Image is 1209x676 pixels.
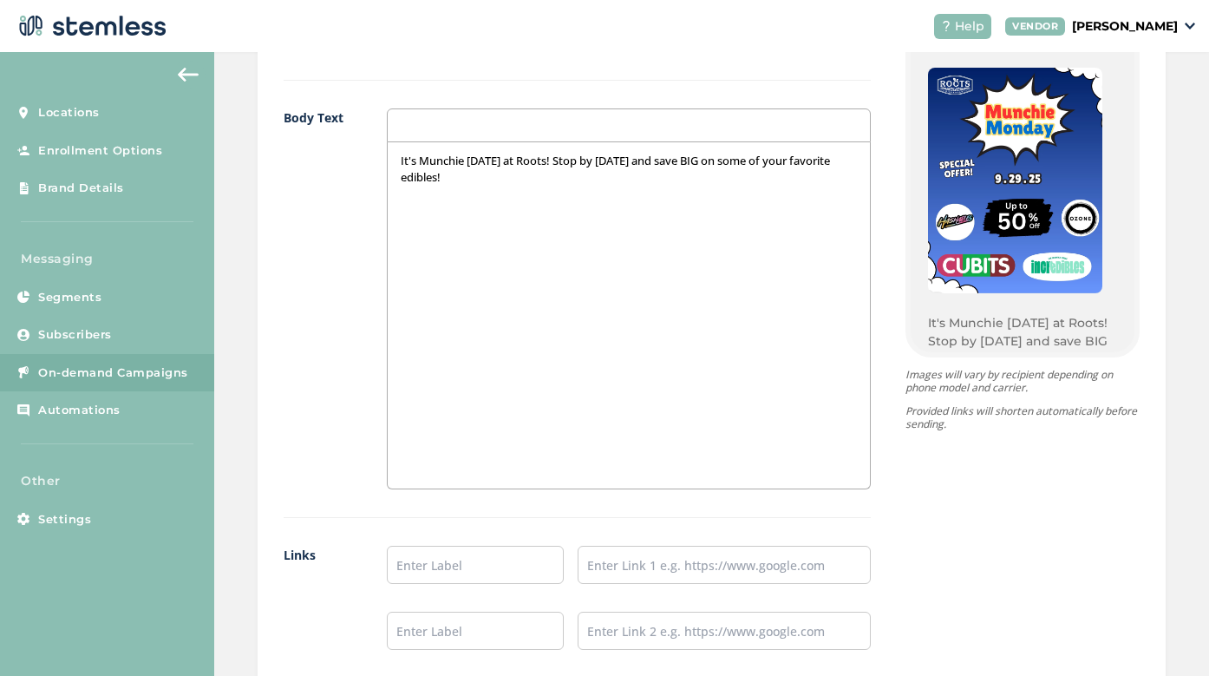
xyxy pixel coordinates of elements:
[578,546,872,584] input: Enter Link 1 e.g. https://www.google.com
[1185,23,1195,30] img: icon_down-arrow-small-66adaf34.svg
[955,17,984,36] span: Help
[38,142,162,160] span: Enrollment Options
[941,21,951,31] img: icon-help-white-03924b79.svg
[1122,593,1209,676] iframe: Chat Widget
[387,546,563,584] input: Enter Label
[905,404,1140,430] p: Provided links will shorten automatically before sending.
[14,9,167,43] img: logo-dark-0685b13c.svg
[38,326,112,344] span: Subscribers
[38,402,121,419] span: Automations
[38,180,124,197] span: Brand Details
[38,364,188,382] span: On-demand Campaigns
[578,612,872,650] input: Enter Link 2 e.g. https://www.google.com
[401,153,857,185] p: It's Munchie [DATE] at Roots! Stop by [DATE] and save BIG on some of your favorite edibles!
[387,612,563,650] input: Enter Label
[178,68,199,82] img: icon-arrow-back-accent-c549486e.svg
[928,68,1102,293] img: 9k=
[284,108,353,489] label: Body Text
[38,289,101,306] span: Segments
[928,314,1117,387] p: It's Munchie [DATE] at Roots! Stop by [DATE] and save BIG on some of your favorite edibles!
[1072,17,1178,36] p: [PERSON_NAME]
[1005,17,1065,36] div: VENDOR
[38,104,100,121] span: Locations
[905,368,1140,394] p: Images will vary by recipient depending on phone model and carrier.
[38,511,91,528] span: Settings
